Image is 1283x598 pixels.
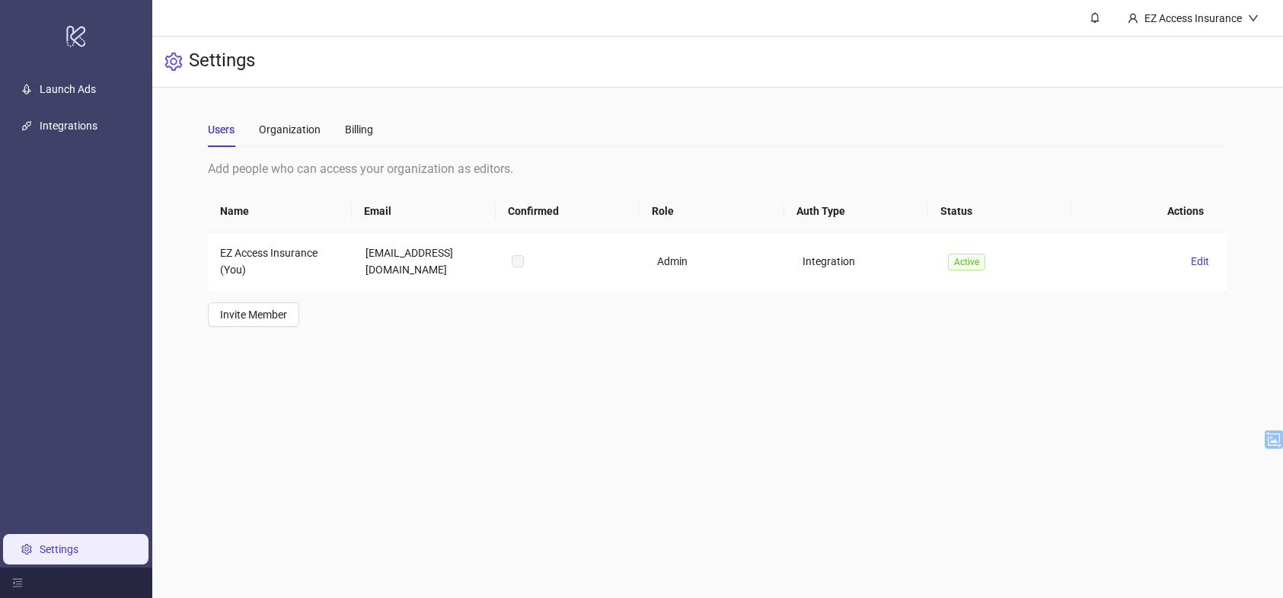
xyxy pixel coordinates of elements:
[790,232,936,290] td: Integration
[40,120,97,132] a: Integrations
[645,232,790,290] td: Admin
[208,121,235,138] div: Users
[640,190,784,232] th: Role
[220,309,287,321] span: Invite Member
[40,83,96,95] a: Launch Ads
[40,543,78,555] a: Settings
[208,232,353,290] td: EZ Access Insurance (You)
[1128,13,1138,24] span: user
[12,577,23,588] span: menu-fold
[208,190,352,232] th: Name
[164,53,183,71] span: setting
[189,49,255,75] h3: Settings
[208,159,1227,178] div: Add people who can access your organization as editors.
[496,190,640,232] th: Confirmed
[208,302,299,327] button: Invite Member
[1072,190,1216,232] th: Actions
[352,190,496,232] th: Email
[948,254,985,270] span: Active
[1138,10,1248,27] div: EZ Access Insurance
[353,232,499,290] td: [EMAIL_ADDRESS][DOMAIN_NAME]
[928,190,1072,232] th: Status
[1090,12,1100,23] span: bell
[1231,546,1268,583] iframe: Intercom live chat
[1185,252,1215,270] button: Edit
[1248,13,1259,24] span: down
[259,121,321,138] div: Organization
[784,190,928,232] th: Auth Type
[1191,255,1209,267] span: Edit
[345,121,373,138] div: Billing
